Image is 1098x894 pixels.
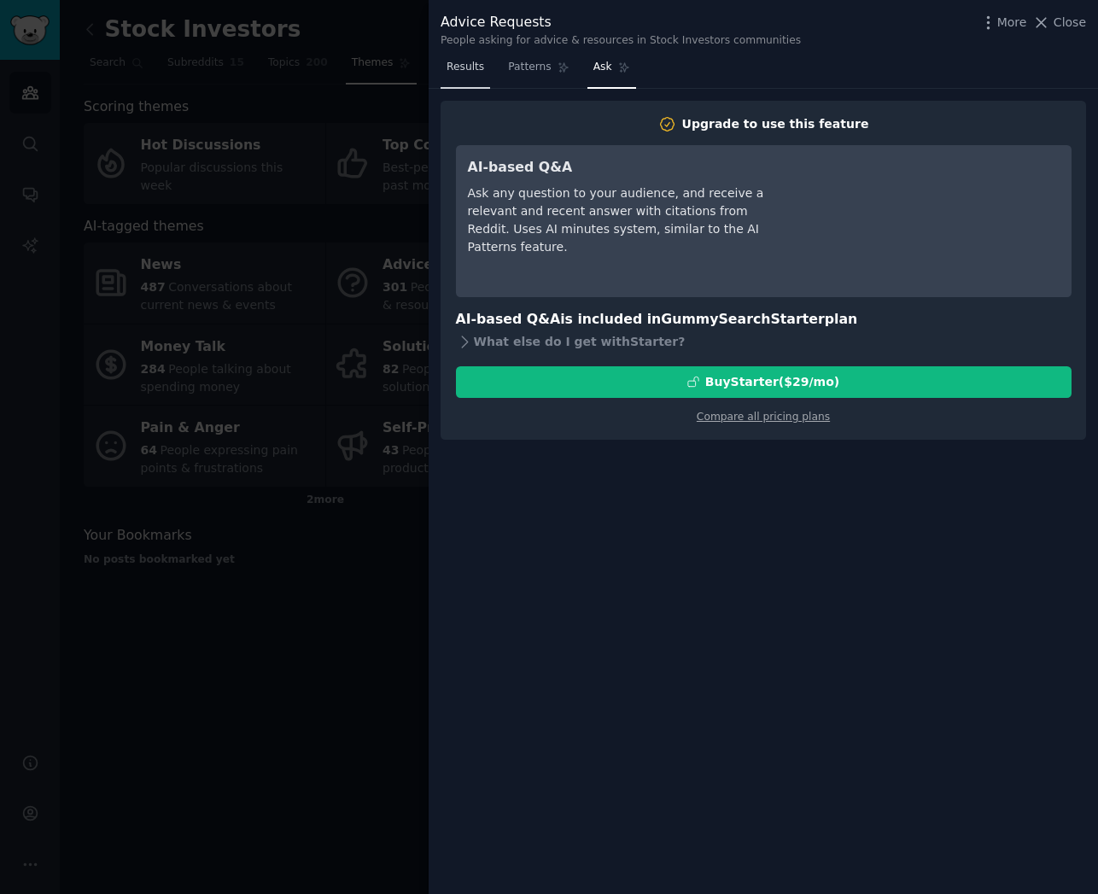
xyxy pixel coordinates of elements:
[697,411,830,423] a: Compare all pricing plans
[682,115,869,133] div: Upgrade to use this feature
[508,60,551,75] span: Patterns
[705,373,839,391] div: Buy Starter ($ 29 /mo )
[456,366,1072,398] button: BuyStarter($29/mo)
[502,54,575,89] a: Patterns
[447,60,484,75] span: Results
[456,330,1072,354] div: What else do I get with Starter ?
[979,14,1027,32] button: More
[441,33,801,49] div: People asking for advice & resources in Stock Investors communities
[1054,14,1086,32] span: Close
[441,54,490,89] a: Results
[468,157,780,178] h3: AI-based Q&A
[1032,14,1086,32] button: Close
[456,309,1072,330] h3: AI-based Q&A is included in plan
[441,12,801,33] div: Advice Requests
[661,311,824,327] span: GummySearch Starter
[997,14,1027,32] span: More
[587,54,636,89] a: Ask
[593,60,612,75] span: Ask
[468,184,780,256] div: Ask any question to your audience, and receive a relevant and recent answer with citations from R...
